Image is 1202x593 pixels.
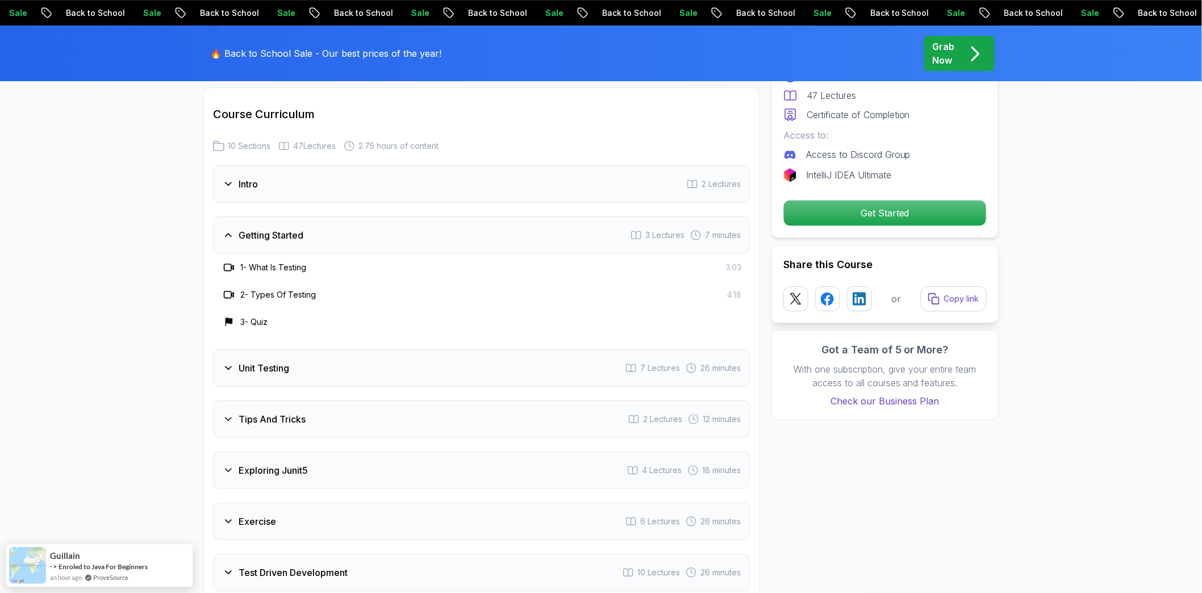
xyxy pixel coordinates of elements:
[213,503,750,540] button: Exercise6 Lectures 26 minutes
[933,40,955,67] p: Grab Now
[783,342,987,358] h3: Got a Team of 5 or More?
[59,562,148,571] a: Enroled to Java For Beginners
[239,566,348,579] h3: Test Driven Development
[783,128,987,142] p: Access to:
[50,562,57,571] span: ->
[240,289,316,300] h3: 2 - Types Of Testing
[802,7,838,19] p: Sale
[667,7,704,19] p: Sale
[703,414,741,425] span: 12 minutes
[921,286,987,311] button: Copy link
[213,106,750,122] h2: Course Curriculum
[239,463,308,477] h3: Exploring Junit5
[50,573,82,582] span: an hour ago
[640,362,680,374] span: 7 Lectures
[783,394,987,408] a: Check our Business Plan
[533,7,570,19] p: Sale
[784,201,986,225] p: Get Started
[705,229,741,241] span: 7 minutes
[807,89,856,102] p: 47 Lectures
[727,289,741,300] span: 4:18
[213,349,750,387] button: Unit Testing7 Lectures 26 minutes
[944,293,979,304] p: Copy link
[700,516,741,527] span: 26 minutes
[239,177,258,191] h3: Intro
[992,7,1070,19] p: Back to School
[322,7,399,19] p: Back to School
[213,216,750,254] button: Getting Started3 Lectures 7 minutes
[637,567,680,578] span: 10 Lectures
[213,452,750,489] button: Exploring Junit54 Lectures 18 minutes
[858,7,936,19] p: Back to School
[700,362,741,374] span: 26 minutes
[640,516,680,527] span: 6 Lectures
[700,567,741,578] span: 26 minutes
[702,178,741,190] span: 2 Lectures
[724,7,802,19] p: Back to School
[213,400,750,438] button: Tips And Tricks2 Lectures 12 minutes
[239,228,303,242] h3: Getting Started
[590,7,667,19] p: Back to School
[240,262,306,273] h3: 1 - What Is Testing
[93,573,128,582] a: ProveSource
[210,47,441,60] p: 🔥 Back to School Sale - Our best prices of the year!
[783,200,987,226] button: Get Started
[358,140,439,152] span: 2.75 hours of content
[399,7,436,19] p: Sale
[456,7,533,19] p: Back to School
[265,7,302,19] p: Sale
[213,554,750,591] button: Test Driven Development10 Lectures 26 minutes
[50,551,80,561] span: Guillain
[643,414,682,425] span: 2 Lectures
[807,108,910,122] p: Certificate of Completion
[293,140,336,152] span: 47 Lectures
[936,7,972,19] p: Sale
[239,412,306,426] h3: Tips And Tricks
[892,292,901,306] p: or
[645,229,685,241] span: 3 Lectures
[642,465,682,476] span: 4 Lectures
[239,361,289,375] h3: Unit Testing
[783,168,797,182] img: jetbrains logo
[54,7,131,19] p: Back to School
[188,7,265,19] p: Back to School
[783,362,987,390] p: With one subscription, give your entire team access to all courses and features.
[806,168,891,182] p: IntelliJ IDEA Ultimate
[228,140,270,152] span: 10 Sections
[9,547,46,584] img: provesource social proof notification image
[702,465,741,476] span: 18 minutes
[725,262,741,273] span: 3:03
[239,515,276,528] h3: Exercise
[131,7,168,19] p: Sale
[240,316,268,328] h3: 3 - Quiz
[783,257,987,273] h2: Share this Course
[806,148,911,161] p: Access to Discord Group
[1070,7,1106,19] p: Sale
[213,165,750,203] button: Intro2 Lectures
